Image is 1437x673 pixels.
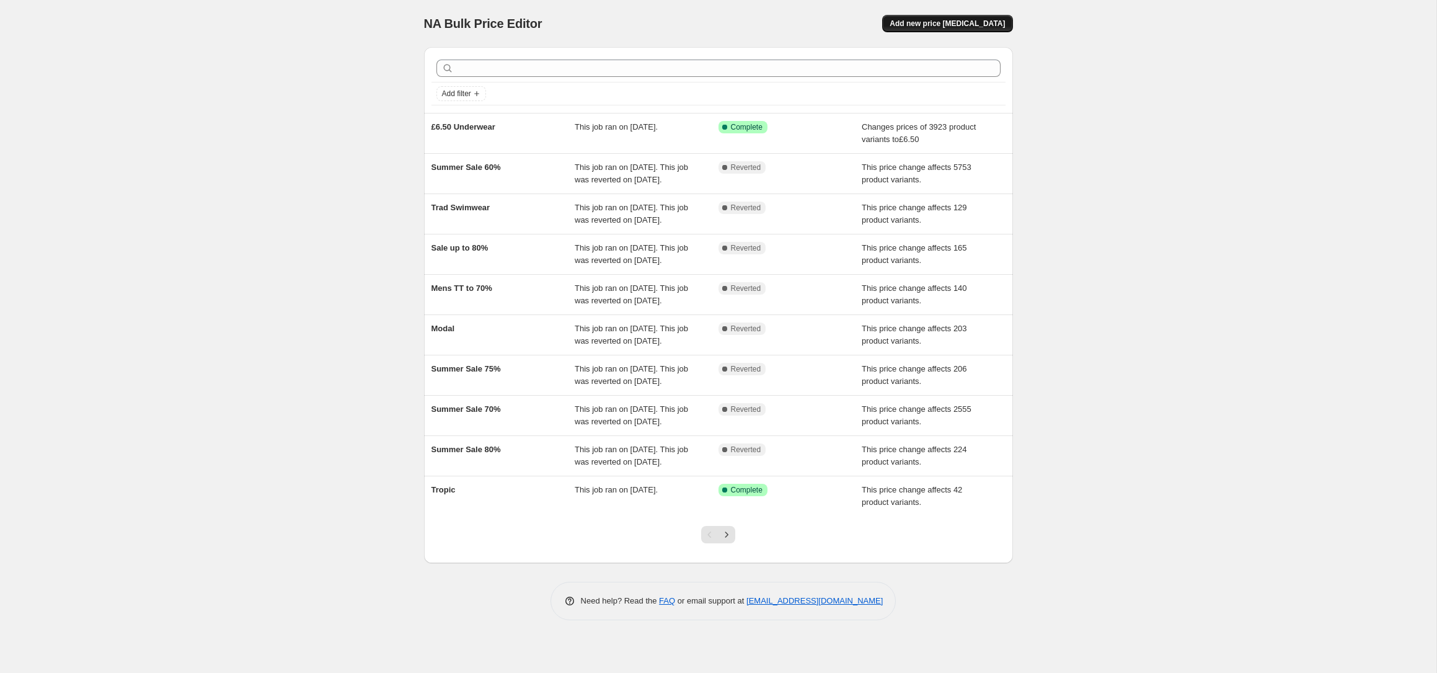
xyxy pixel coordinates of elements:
[659,596,675,605] a: FAQ
[718,526,735,543] button: Next
[731,203,761,213] span: Reverted
[436,86,486,101] button: Add filter
[431,163,501,172] span: Summer Sale 60%
[862,404,971,426] span: This price change affects 2555 product variants.
[575,324,688,345] span: This job ran on [DATE]. This job was reverted on [DATE].
[862,163,971,184] span: This price change affects 5753 product variants.
[899,135,919,144] span: £6.50
[431,203,490,212] span: Trad Swimwear
[862,122,976,144] span: Changes prices of 3923 product variants to
[862,485,962,507] span: This price change affects 42 product variants.
[862,283,967,305] span: This price change affects 140 product variants.
[575,283,688,305] span: This job ran on [DATE]. This job was reverted on [DATE].
[575,364,688,386] span: This job ran on [DATE]. This job was reverted on [DATE].
[731,364,761,374] span: Reverted
[862,445,967,466] span: This price change affects 224 product variants.
[731,122,763,132] span: Complete
[731,163,761,172] span: Reverted
[431,485,456,494] span: Tropic
[890,19,1005,29] span: Add new price [MEDICAL_DATA]
[701,526,735,543] nav: Pagination
[862,364,967,386] span: This price change affects 206 product variants.
[575,445,688,466] span: This job ran on [DATE]. This job was reverted on [DATE].
[431,283,492,293] span: Mens TT to 70%
[431,243,489,252] span: Sale up to 80%
[575,404,688,426] span: This job ran on [DATE]. This job was reverted on [DATE].
[431,404,501,414] span: Summer Sale 70%
[862,243,967,265] span: This price change affects 165 product variants.
[581,596,660,605] span: Need help? Read the
[731,324,761,334] span: Reverted
[731,243,761,253] span: Reverted
[575,243,688,265] span: This job ran on [DATE]. This job was reverted on [DATE].
[431,364,501,373] span: Summer Sale 75%
[431,122,495,131] span: £6.50 Underwear
[731,485,763,495] span: Complete
[731,283,761,293] span: Reverted
[731,445,761,455] span: Reverted
[442,89,471,99] span: Add filter
[731,404,761,414] span: Reverted
[575,203,688,225] span: This job ran on [DATE]. This job was reverted on [DATE].
[431,324,455,333] span: Modal
[675,596,746,605] span: or email support at
[862,203,967,225] span: This price change affects 129 product variants.
[882,15,1012,32] button: Add new price [MEDICAL_DATA]
[575,122,658,131] span: This job ran on [DATE].
[431,445,501,454] span: Summer Sale 80%
[575,485,658,494] span: This job ran on [DATE].
[746,596,883,605] a: [EMAIL_ADDRESS][DOMAIN_NAME]
[424,17,542,30] span: NA Bulk Price Editor
[862,324,967,345] span: This price change affects 203 product variants.
[575,163,688,184] span: This job ran on [DATE]. This job was reverted on [DATE].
